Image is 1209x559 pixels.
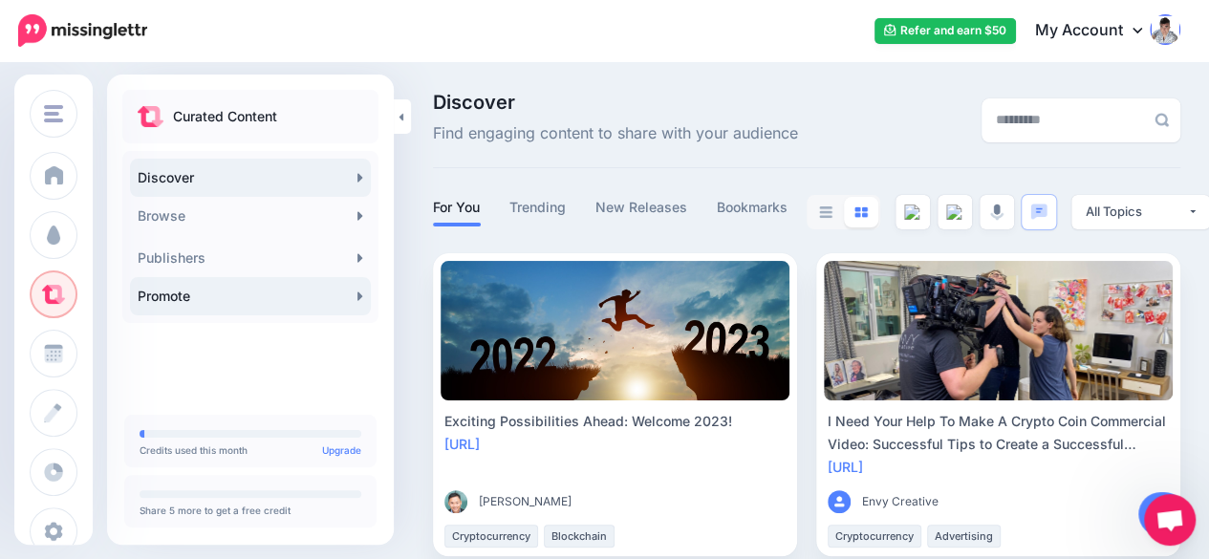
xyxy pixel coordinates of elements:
[509,196,567,219] a: Trending
[946,204,963,220] img: video--grey.png
[130,277,371,315] a: Promote
[854,206,868,218] img: grid-blue.png
[828,459,863,475] a: [URL]
[1155,113,1169,127] img: search-grey-6.png
[828,410,1169,456] div: I Need Your Help To Make A Crypto Coin Commercial Video: Successful Tips to Create a Successful C...
[444,410,786,433] div: Exciting Possibilities Ahead: Welcome 2023!
[173,105,277,128] p: Curated Content
[18,14,147,47] img: Missinglettr
[904,204,921,220] img: article--grey.png
[595,196,688,219] a: New Releases
[1030,204,1047,220] img: chat-square-blue.png
[828,490,851,513] img: user_default_image.png
[544,525,615,548] li: Blockchain
[130,239,371,277] a: Publishers
[1144,494,1196,546] div: Open chat
[44,105,63,122] img: menu.png
[717,196,788,219] a: Bookmarks
[819,206,832,218] img: list-grey.png
[1016,8,1180,54] a: My Account
[828,525,921,548] li: Cryptocurrency
[433,196,481,219] a: For You
[444,436,480,452] a: [URL]
[433,93,798,112] span: Discover
[1086,203,1187,221] div: All Topics
[874,18,1016,44] a: Refer and earn $50
[862,492,939,511] span: Envy Creative
[130,159,371,197] a: Discover
[444,525,538,548] li: Cryptocurrency
[433,121,798,146] span: Find engaging content to share with your audience
[990,204,1004,221] img: microphone-grey.png
[444,490,467,513] img: O6IPQXX3SFDC3JA3LUZO6IVM3QKAV7UX_thumb.jpg
[130,197,371,235] a: Browse
[138,106,163,127] img: curate.png
[479,492,572,511] span: [PERSON_NAME]
[927,525,1001,548] li: Advertising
